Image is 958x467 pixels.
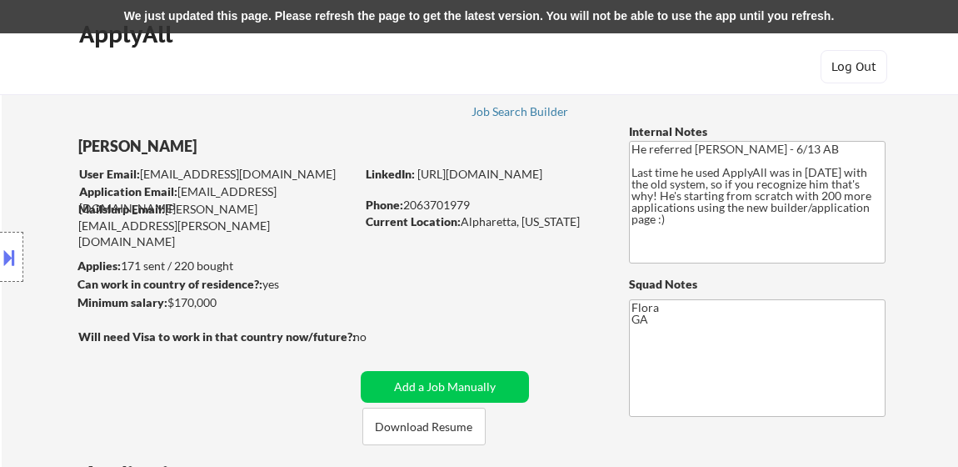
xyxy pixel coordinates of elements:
div: Alpharetta, [US_STATE] [366,213,601,230]
button: Log Out [821,50,887,83]
div: ApplyAll [79,20,177,48]
div: Internal Notes [629,123,886,140]
a: [URL][DOMAIN_NAME] [417,167,542,181]
div: no [353,329,401,345]
strong: Current Location: [366,214,461,228]
a: Job Search Builder [472,105,569,122]
button: Add a Job Manually [361,371,529,403]
button: Download Resume [362,408,486,445]
div: Squad Notes [629,276,886,293]
strong: LinkedIn: [366,167,415,181]
div: Job Search Builder [472,106,569,118]
strong: Phone: [366,198,403,212]
div: 2063701979 [366,197,601,213]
